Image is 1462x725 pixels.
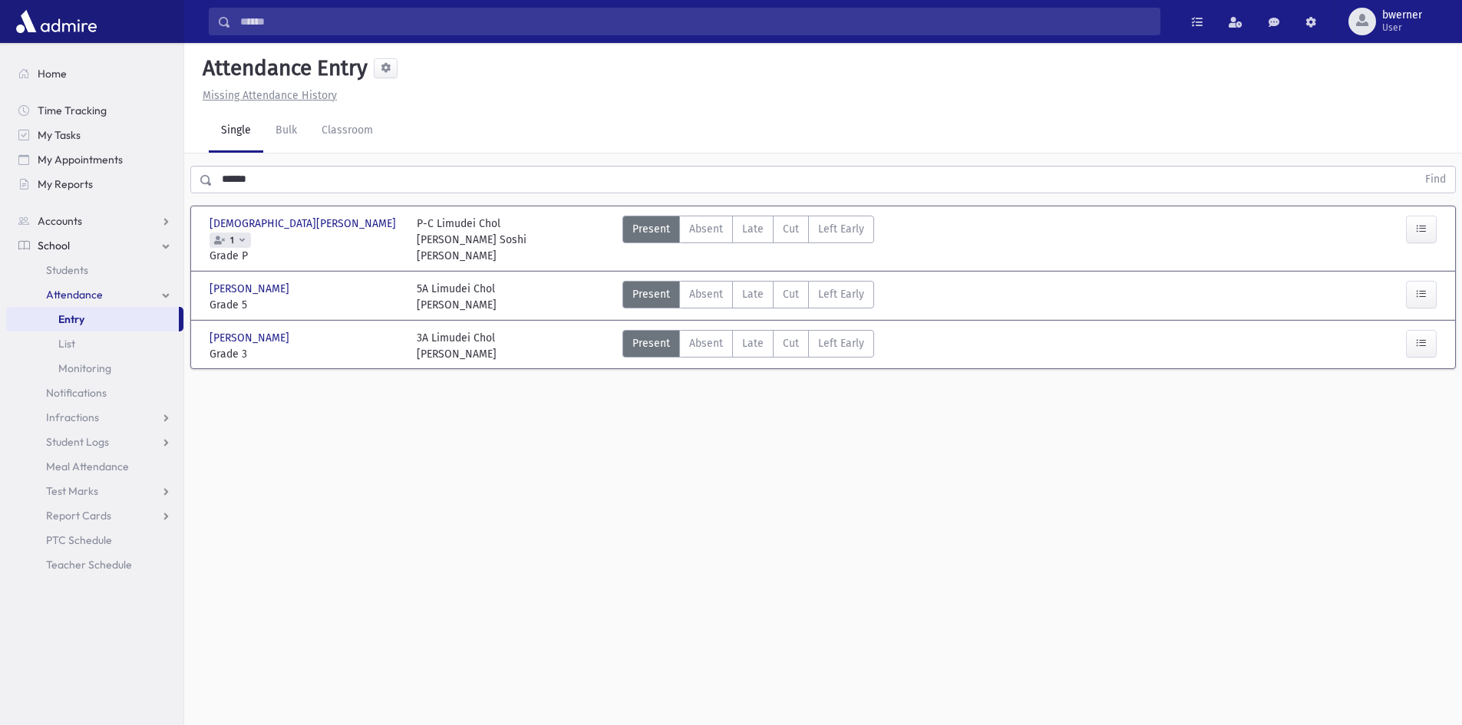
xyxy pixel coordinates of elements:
[58,312,84,326] span: Entry
[6,405,183,430] a: Infractions
[210,248,401,264] span: Grade P
[6,307,179,331] a: Entry
[38,153,123,166] span: My Appointments
[38,104,107,117] span: Time Tracking
[6,479,183,503] a: Test Marks
[6,356,183,381] a: Monitoring
[6,98,183,123] a: Time Tracking
[6,430,183,454] a: Student Logs
[783,286,799,302] span: Cut
[6,282,183,307] a: Attendance
[38,67,67,81] span: Home
[742,286,764,302] span: Late
[632,335,670,351] span: Present
[210,281,292,297] span: [PERSON_NAME]
[46,288,103,302] span: Attendance
[309,110,385,153] a: Classroom
[1416,166,1455,193] button: Find
[632,221,670,237] span: Present
[6,147,183,172] a: My Appointments
[203,89,337,102] u: Missing Attendance History
[6,381,183,405] a: Notifications
[196,89,337,102] a: Missing Attendance History
[38,128,81,142] span: My Tasks
[210,216,399,232] span: [DEMOGRAPHIC_DATA][PERSON_NAME]
[1382,9,1422,21] span: bwerner
[622,330,874,362] div: AttTypes
[689,335,723,351] span: Absent
[742,335,764,351] span: Late
[783,221,799,237] span: Cut
[210,297,401,313] span: Grade 5
[818,335,864,351] span: Left Early
[6,172,183,196] a: My Reports
[38,239,70,252] span: School
[210,346,401,362] span: Grade 3
[209,110,263,153] a: Single
[622,216,874,264] div: AttTypes
[38,214,82,228] span: Accounts
[58,361,111,375] span: Monitoring
[6,331,183,356] a: List
[210,330,292,346] span: [PERSON_NAME]
[227,236,237,246] span: 1
[6,209,183,233] a: Accounts
[58,337,75,351] span: List
[417,330,497,362] div: 3A Limudei Chol [PERSON_NAME]
[38,177,93,191] span: My Reports
[46,509,111,522] span: Report Cards
[46,263,88,277] span: Students
[46,484,98,498] span: Test Marks
[1382,21,1422,34] span: User
[6,233,183,258] a: School
[622,281,874,313] div: AttTypes
[6,258,183,282] a: Students
[742,221,764,237] span: Late
[6,454,183,479] a: Meal Attendance
[783,335,799,351] span: Cut
[632,286,670,302] span: Present
[46,435,109,449] span: Student Logs
[818,286,864,302] span: Left Early
[46,386,107,400] span: Notifications
[231,8,1160,35] input: Search
[196,55,368,81] h5: Attendance Entry
[818,221,864,237] span: Left Early
[6,61,183,86] a: Home
[46,410,99,424] span: Infractions
[46,460,129,473] span: Meal Attendance
[689,286,723,302] span: Absent
[6,552,183,577] a: Teacher Schedule
[6,503,183,528] a: Report Cards
[417,281,497,313] div: 5A Limudei Chol [PERSON_NAME]
[263,110,309,153] a: Bulk
[12,6,101,37] img: AdmirePro
[46,558,132,572] span: Teacher Schedule
[689,221,723,237] span: Absent
[46,533,112,547] span: PTC Schedule
[417,216,609,264] div: P-C Limudei Chol [PERSON_NAME] Soshi [PERSON_NAME]
[6,123,183,147] a: My Tasks
[6,528,183,552] a: PTC Schedule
